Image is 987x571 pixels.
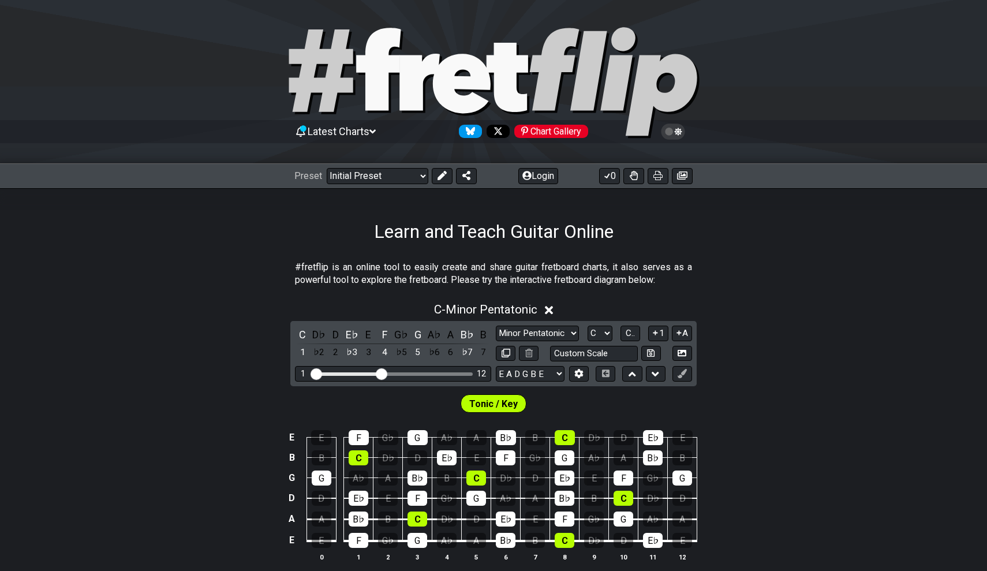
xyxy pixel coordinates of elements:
div: toggle pitch class [410,327,425,342]
div: G [407,430,428,445]
button: Edit Tuning [569,366,589,382]
div: C [349,450,368,465]
div: E [584,471,604,486]
div: D♭ [496,471,515,486]
div: D♭ [584,533,604,548]
div: toggle pitch class [427,327,442,342]
div: B♭ [496,533,515,548]
select: Scale [496,326,579,341]
div: G [614,512,633,527]
button: Copy [496,346,515,361]
div: A [525,491,545,506]
div: B [672,450,692,465]
button: 0 [599,168,620,184]
span: Latest Charts [308,125,369,137]
div: A [466,430,487,445]
div: toggle scale degree [410,345,425,360]
div: toggle scale degree [476,345,491,360]
div: E [672,430,693,445]
div: toggle scale degree [361,345,376,360]
select: Tonic/Root [588,326,612,341]
div: A [614,450,633,465]
div: D [525,471,545,486]
th: 7 [521,551,550,563]
span: Toggle light / dark theme [667,126,680,137]
div: D [466,512,486,527]
div: G [555,450,574,465]
select: Preset [327,168,428,184]
th: 11 [638,551,668,563]
button: 1 [648,326,668,341]
div: B [437,471,457,486]
div: A♭ [584,450,604,465]
span: C.. [626,328,635,338]
div: E [466,450,486,465]
th: 0 [306,551,336,563]
button: Move down [646,366,666,382]
div: toggle pitch class [476,327,491,342]
div: toggle pitch class [394,327,409,342]
div: A♭ [437,533,457,548]
button: Create image [672,168,693,184]
button: Store user defined scale [641,346,661,361]
div: G♭ [378,430,398,445]
th: 10 [609,551,638,563]
button: Create Image [672,346,692,361]
div: B♭ [496,430,516,445]
div: A♭ [437,430,457,445]
div: toggle pitch class [328,327,343,342]
div: toggle scale degree [394,345,409,360]
div: toggle scale degree [377,345,392,360]
button: Login [518,168,558,184]
div: A♭ [643,512,663,527]
div: toggle pitch class [377,327,392,342]
a: Follow #fretflip at X [482,125,510,138]
div: F [555,512,574,527]
button: Print [648,168,668,184]
div: F [407,491,427,506]
div: E♭ [643,533,663,548]
th: 8 [550,551,580,563]
div: E [378,491,398,506]
div: G♭ [525,450,545,465]
div: E♭ [643,430,663,445]
td: B [285,447,299,468]
h1: Learn and Teach Guitar Online [374,221,614,242]
div: F [614,471,633,486]
th: 12 [668,551,697,563]
div: F [349,533,368,548]
span: First enable full edit mode to edit [469,395,518,412]
select: Tuning [496,366,564,382]
div: D [614,430,634,445]
div: A [378,471,398,486]
div: D♭ [378,450,398,465]
div: E [525,512,545,527]
div: 1 [301,369,305,379]
div: B [312,450,331,465]
p: #fretflip is an online tool to easily create and share guitar fretboard charts, it also serves as... [295,261,692,287]
button: C.. [620,326,640,341]
div: G [672,471,692,486]
div: F [349,430,369,445]
th: 2 [373,551,403,563]
div: 12 [477,369,486,379]
div: toggle pitch class [295,327,310,342]
div: A [312,512,331,527]
div: toggle scale degree [345,345,360,360]
div: B [525,533,545,548]
div: E [672,533,692,548]
div: C [466,471,486,486]
div: toggle pitch class [459,327,474,342]
div: toggle scale degree [328,345,343,360]
div: toggle pitch class [443,327,458,342]
div: B [584,491,604,506]
div: toggle pitch class [345,327,360,342]
div: toggle scale degree [312,345,327,360]
button: First click edit preset to enable marker editing [672,366,692,382]
div: E♭ [496,512,515,527]
div: D [672,491,692,506]
div: D [407,450,427,465]
div: toggle pitch class [312,327,327,342]
div: D [312,491,331,506]
td: E [285,428,299,448]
